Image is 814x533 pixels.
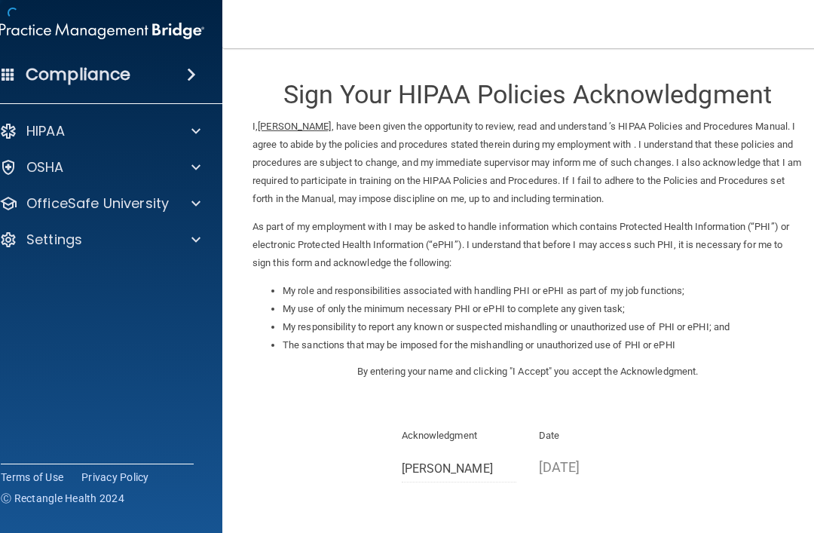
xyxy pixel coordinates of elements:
li: My responsibility to report any known or suspected mishandling or unauthorized use of PHI or ePHI... [283,318,803,336]
h4: Compliance [26,64,130,85]
li: My role and responsibilities associated with handling PHI or ePHI as part of my job functions; [283,282,803,300]
h3: Sign Your HIPAA Policies Acknowledgment [252,81,803,109]
input: Full Name [402,455,517,482]
a: Privacy Policy [81,470,149,485]
span: Ⓒ Rectangle Health 2024 [1,491,124,506]
p: Settings [26,231,82,249]
a: Terms of Use [1,470,63,485]
p: [DATE] [539,455,654,479]
li: The sanctions that may be imposed for the mishandling or unauthorized use of PHI or ePHI [283,336,803,354]
p: OSHA [26,158,64,176]
p: HIPAA [26,122,65,140]
ins: [PERSON_NAME] [258,121,331,132]
p: OfficeSafe University [26,195,169,213]
li: My use of only the minimum necessary PHI or ePHI to complete any given task; [283,300,803,318]
p: Acknowledgment [402,427,517,445]
p: Date [539,427,654,445]
p: I, , have been given the opportunity to review, read and understand ’s HIPAA Policies and Procedu... [252,118,803,208]
p: As part of my employment with I may be asked to handle information which contains Protected Healt... [252,218,803,272]
p: By entering your name and clicking "I Accept" you accept the Acknowledgment. [252,363,803,381]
